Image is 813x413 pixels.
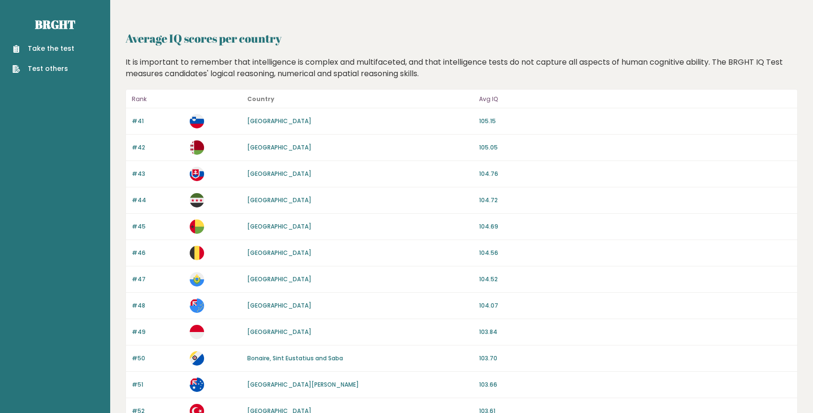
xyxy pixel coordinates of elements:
a: [GEOGRAPHIC_DATA] [247,222,311,230]
p: 103.84 [479,328,791,336]
p: 105.15 [479,117,791,126]
img: be.svg [190,246,204,260]
p: 104.52 [479,275,791,284]
img: sy.svg [190,193,204,207]
p: 104.07 [479,301,791,310]
p: #47 [132,275,184,284]
p: #44 [132,196,184,205]
p: Rank [132,93,184,105]
a: Test others [12,64,74,74]
img: tv.svg [190,298,204,313]
h2: Average IQ scores per country [126,30,798,47]
p: 104.69 [479,222,791,231]
a: [GEOGRAPHIC_DATA] [247,301,311,310]
a: [GEOGRAPHIC_DATA] [247,328,311,336]
p: #45 [132,222,184,231]
img: hm.svg [190,378,204,392]
img: by.svg [190,140,204,155]
p: 103.66 [479,380,791,389]
div: It is important to remember that intelligence is complex and multifaceted, and that intelligence ... [122,57,802,80]
p: #43 [132,170,184,178]
p: #41 [132,117,184,126]
a: Bonaire, Sint Eustatius and Saba [247,354,343,362]
img: sm.svg [190,272,204,287]
img: gw.svg [190,219,204,234]
p: Avg IQ [479,93,791,105]
p: 103.70 [479,354,791,363]
a: [GEOGRAPHIC_DATA] [247,275,311,283]
a: [GEOGRAPHIC_DATA] [247,143,311,151]
a: [GEOGRAPHIC_DATA][PERSON_NAME] [247,380,359,389]
p: #46 [132,249,184,257]
p: 104.56 [479,249,791,257]
a: Brght [35,17,75,32]
p: #51 [132,380,184,389]
p: 104.76 [479,170,791,178]
p: 105.05 [479,143,791,152]
p: #50 [132,354,184,363]
b: Country [247,95,275,103]
img: bq.svg [190,351,204,366]
p: #42 [132,143,184,152]
p: 104.72 [479,196,791,205]
img: si.svg [190,114,204,128]
p: #49 [132,328,184,336]
p: #48 [132,301,184,310]
a: [GEOGRAPHIC_DATA] [247,249,311,257]
a: [GEOGRAPHIC_DATA] [247,170,311,178]
img: mc.svg [190,325,204,339]
img: sk.svg [190,167,204,181]
a: [GEOGRAPHIC_DATA] [247,117,311,125]
a: Take the test [12,44,74,54]
a: [GEOGRAPHIC_DATA] [247,196,311,204]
